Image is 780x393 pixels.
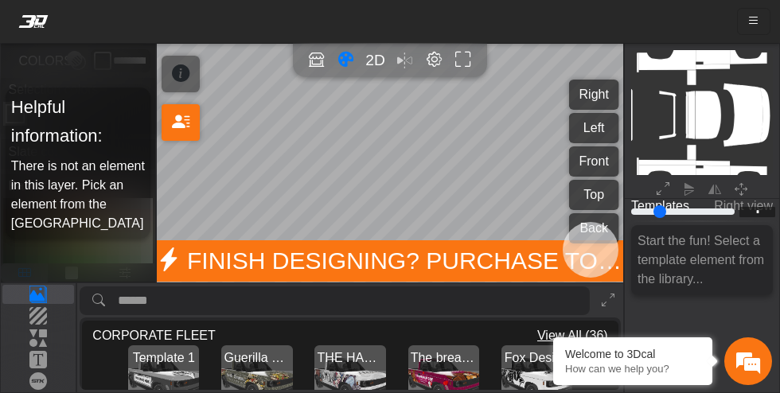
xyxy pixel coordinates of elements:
[565,363,700,375] p: How can we help you?
[569,80,619,110] button: Right
[452,49,475,72] button: Full screen
[107,84,291,104] div: Chat with us now
[8,221,303,277] textarea: Type your message and hit 'Enter'
[565,348,700,360] div: Welcome to 3Dcal
[205,277,303,326] div: Articles
[502,348,571,368] span: Fox Design
[11,159,145,230] span: There is not an element in this layer. Pick an element from the [GEOGRAPHIC_DATA]
[92,326,215,345] span: CORPORATE FLEET
[537,326,608,345] span: View All (36)
[92,91,220,242] span: We're online!
[595,286,621,316] button: Expand Library
[365,52,385,68] span: 2D
[130,348,197,368] span: Template 1
[11,93,145,151] h5: Helpful information:
[118,286,590,316] input: search asset
[18,82,41,106] div: Navigation go back
[334,49,357,72] button: Color tool
[651,177,676,202] button: Expand 2D editor
[423,49,446,72] button: Editor settings
[569,146,619,177] button: Front
[569,213,619,243] button: Back
[408,348,479,368] span: The breakup Box
[314,348,385,368] span: THE HAUNTED MOVERS
[306,49,329,72] button: Open in Showroom
[569,113,619,143] button: Left
[8,305,107,316] span: Conversation
[364,49,387,72] button: 2D
[729,177,754,202] button: Pan
[638,234,764,286] span: Start the fun! Select a template element from the library...
[261,8,299,46] div: Minimize live chat window
[107,277,205,326] div: FAQs
[569,180,619,210] button: Top
[221,348,292,368] span: Guerilla Librarians
[157,240,623,282] span: Finish Designing? Purchase to get a final review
